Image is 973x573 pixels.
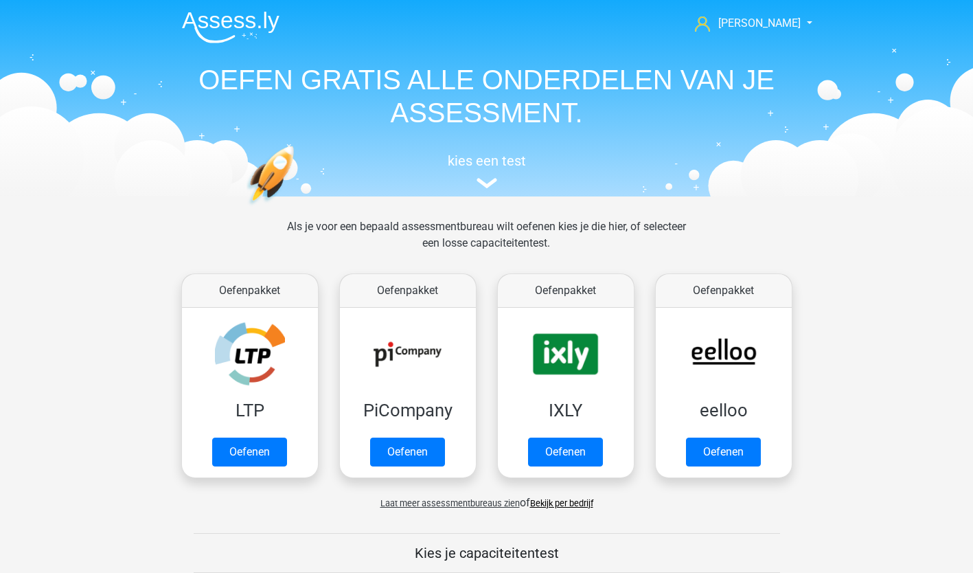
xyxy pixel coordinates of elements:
[528,438,603,467] a: Oefenen
[212,438,287,467] a: Oefenen
[689,15,802,32] a: [PERSON_NAME]
[686,438,761,467] a: Oefenen
[194,545,780,561] h5: Kies je capaciteitentest
[530,498,593,508] a: Bekijk per bedrijf
[171,484,803,511] div: of
[718,16,801,30] span: [PERSON_NAME]
[477,178,497,188] img: assessment
[380,498,520,508] span: Laat meer assessmentbureaus zien
[171,153,803,189] a: kies een test
[276,218,697,268] div: Als je voor een bepaald assessmentbureau wilt oefenen kies je die hier, of selecteer een losse ca...
[171,63,803,129] h1: OEFEN GRATIS ALLE ONDERDELEN VAN JE ASSESSMENT.
[247,146,347,270] img: oefenen
[182,11,279,43] img: Assessly
[171,153,803,169] h5: kies een test
[370,438,445,467] a: Oefenen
